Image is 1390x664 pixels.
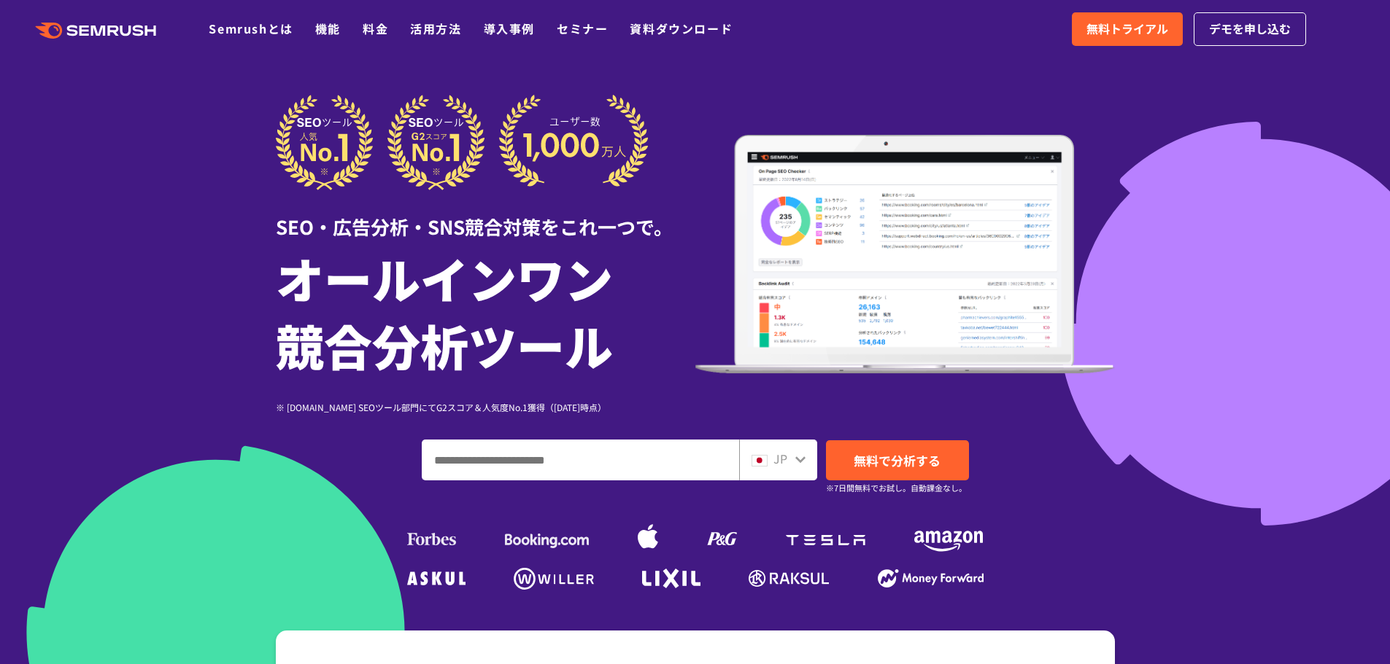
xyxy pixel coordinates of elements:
span: 無料トライアル [1086,20,1168,39]
a: 無料トライアル [1072,12,1183,46]
a: 無料で分析する [826,440,969,480]
span: デモを申し込む [1209,20,1291,39]
a: 資料ダウンロード [630,20,733,37]
a: Semrushとは [209,20,293,37]
a: セミナー [557,20,608,37]
a: 導入事例 [484,20,535,37]
a: デモを申し込む [1194,12,1306,46]
span: JP [773,450,787,467]
small: ※7日間無料でお試し。自動課金なし。 [826,481,967,495]
h1: オールインワン 競合分析ツール [276,244,695,378]
div: SEO・広告分析・SNS競合対策をこれ一つで。 [276,190,695,241]
div: ※ [DOMAIN_NAME] SEOツール部門にてG2スコア＆人気度No.1獲得（[DATE]時点） [276,400,695,414]
span: 無料で分析する [854,451,941,469]
input: ドメイン、キーワードまたはURLを入力してください [422,440,738,480]
a: 料金 [363,20,388,37]
a: 活用方法 [410,20,461,37]
a: 機能 [315,20,341,37]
